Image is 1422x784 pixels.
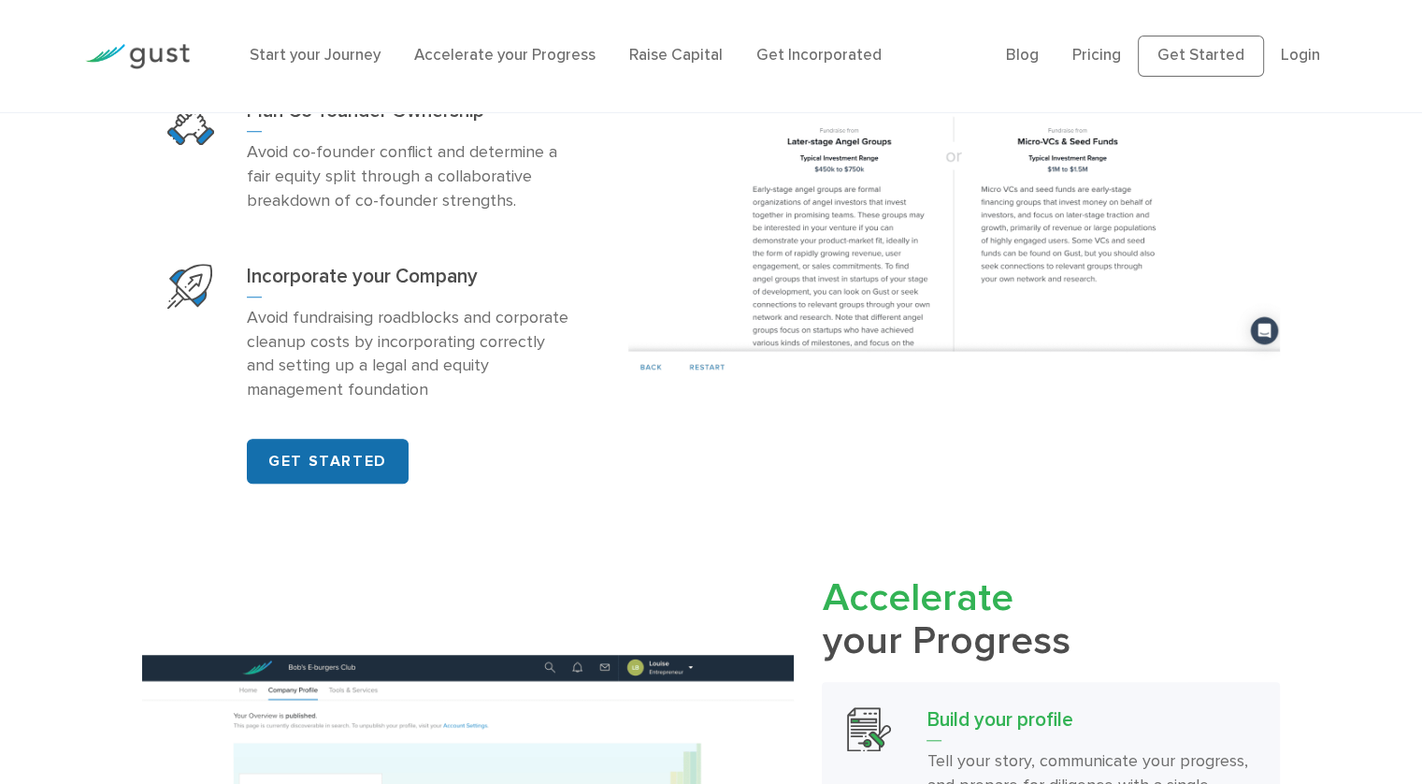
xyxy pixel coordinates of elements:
a: Login [1281,46,1320,65]
a: Accelerate your Progress [414,46,596,65]
p: Avoid fundraising roadblocks and corporate cleanup costs by incorporating correctly and setting u... [247,306,575,403]
h3: Plan Co-founder Ownership [247,98,575,132]
a: Start Your CompanyIncorporate your CompanyAvoid fundraising roadblocks and corporate cleanup cost... [142,239,600,428]
img: Plan Co Founder Ownership [167,98,214,145]
img: Build Your Profile [847,707,891,751]
a: Raise Capital [629,46,723,65]
h3: Build your profile [926,707,1255,741]
a: Pricing [1072,46,1121,65]
img: Gust Logo [85,44,190,69]
a: GET STARTED [247,439,409,484]
a: Start your Journey [250,46,381,65]
a: Get Started [1138,36,1264,77]
a: Blog [1006,46,1039,65]
a: Get Incorporated [756,46,882,65]
a: Plan Co Founder OwnershipPlan Co-founder OwnershipAvoid co-founder conflict and determine a fair ... [142,73,600,239]
h2: your Progress [822,577,1280,663]
span: Accelerate [822,574,1013,621]
h3: Incorporate your Company [247,264,575,298]
p: Avoid co-founder conflict and determine a fair equity split through a collaborative breakdown of ... [247,140,575,213]
img: Start Your Company [167,264,212,309]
